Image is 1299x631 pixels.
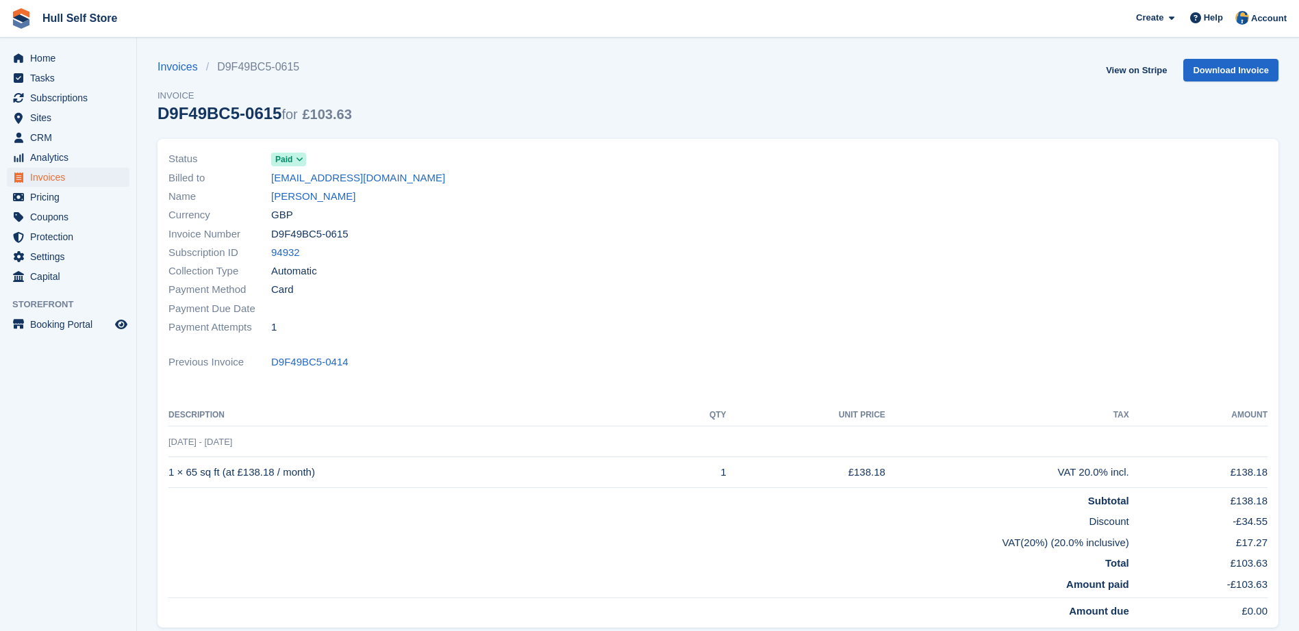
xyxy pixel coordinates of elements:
span: Subscriptions [30,88,112,107]
td: -£34.55 [1129,508,1268,530]
td: 1 × 65 sq ft (at £138.18 / month) [168,457,668,488]
td: £103.63 [1129,550,1268,571]
strong: Amount due [1069,605,1129,617]
span: Capital [30,267,112,286]
a: menu [7,267,129,286]
span: Card [271,282,294,298]
span: Tasks [30,68,112,88]
a: Invoices [157,59,206,75]
span: Previous Invoice [168,355,271,370]
th: Unit Price [727,404,885,426]
td: VAT(20%) (20.0% inclusive) [168,530,1129,551]
span: Help [1204,11,1223,25]
span: Payment Due Date [168,301,271,317]
strong: Subtotal [1088,495,1129,506]
a: menu [7,49,129,68]
a: menu [7,128,129,147]
td: £138.18 [1129,487,1268,508]
img: stora-icon-8386f47178a22dfd0bd8f6a31ec36ba5ce8667c1dd55bd0f319d3a0aa187defe.svg [11,8,31,29]
span: Storefront [12,298,136,311]
span: Status [168,151,271,167]
span: Automatic [271,263,317,279]
a: menu [7,148,129,167]
span: Pricing [30,188,112,207]
span: Coupons [30,207,112,227]
a: menu [7,207,129,227]
span: Currency [168,207,271,223]
span: Payment Attempts [168,320,271,335]
span: Analytics [30,148,112,167]
span: Subscription ID [168,245,271,261]
td: £0.00 [1129,598,1268,619]
span: Collection Type [168,263,271,279]
a: Hull Self Store [37,7,123,29]
span: Settings [30,247,112,266]
span: D9F49BC5-0615 [271,227,349,242]
a: 94932 [271,245,300,261]
a: Preview store [113,316,129,333]
a: menu [7,108,129,127]
span: Name [168,189,271,205]
div: VAT 20.0% incl. [885,465,1129,480]
td: 1 [668,457,726,488]
nav: breadcrumbs [157,59,352,75]
strong: Total [1105,557,1129,569]
a: menu [7,188,129,207]
th: Description [168,404,668,426]
strong: Amount paid [1066,578,1129,590]
span: Booking Portal [30,315,112,334]
th: QTY [668,404,726,426]
span: Create [1136,11,1163,25]
a: Download Invoice [1183,59,1278,81]
a: D9F49BC5-0414 [271,355,349,370]
span: £103.63 [302,107,351,122]
a: Paid [271,151,306,167]
div: D9F49BC5-0615 [157,104,352,123]
span: GBP [271,207,293,223]
a: menu [7,315,129,334]
a: View on Stripe [1100,59,1172,81]
span: Billed to [168,170,271,186]
td: £138.18 [727,457,885,488]
span: for [281,107,297,122]
a: [EMAIL_ADDRESS][DOMAIN_NAME] [271,170,445,186]
span: Invoice [157,89,352,103]
a: menu [7,88,129,107]
td: -£103.63 [1129,571,1268,598]
span: Sites [30,108,112,127]
td: Discount [168,508,1129,530]
span: CRM [30,128,112,147]
span: Payment Method [168,282,271,298]
td: £17.27 [1129,530,1268,551]
a: menu [7,227,129,246]
a: menu [7,168,129,187]
span: Invoice Number [168,227,271,242]
th: Tax [885,404,1129,426]
span: Invoices [30,168,112,187]
a: menu [7,68,129,88]
span: [DATE] - [DATE] [168,437,232,447]
span: 1 [271,320,277,335]
a: [PERSON_NAME] [271,189,355,205]
img: Hull Self Store [1235,11,1249,25]
span: Account [1251,12,1287,25]
span: Paid [275,153,292,166]
td: £138.18 [1129,457,1268,488]
th: Amount [1129,404,1268,426]
span: Protection [30,227,112,246]
a: menu [7,247,129,266]
span: Home [30,49,112,68]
